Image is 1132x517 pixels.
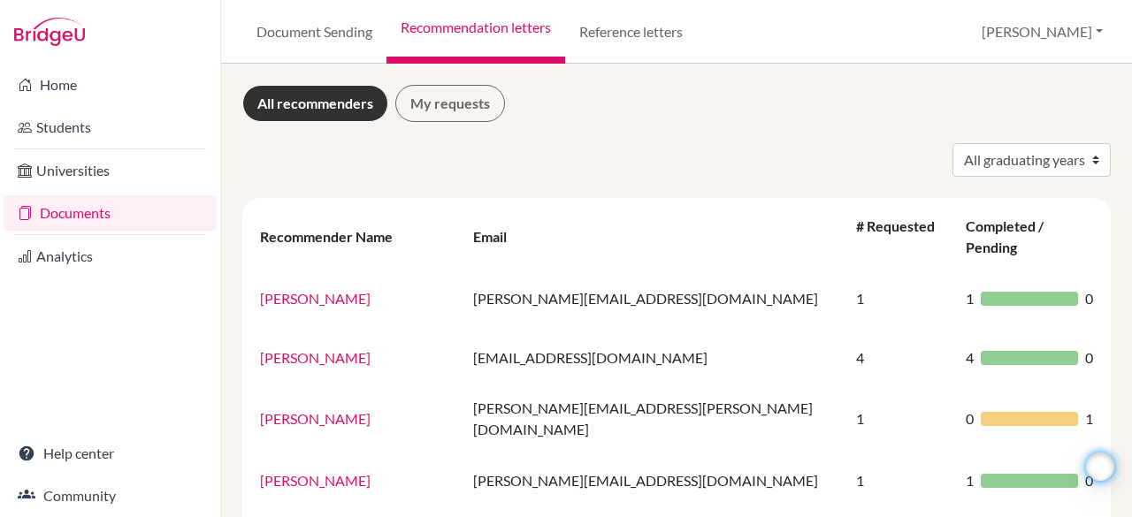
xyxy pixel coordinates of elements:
a: Documents [4,195,217,231]
td: [PERSON_NAME][EMAIL_ADDRESS][DOMAIN_NAME] [463,269,845,328]
span: 1 [1085,408,1093,430]
a: Universities [4,153,217,188]
span: 0 [1085,288,1093,309]
a: [PERSON_NAME] [260,410,371,427]
span: 0 [1085,470,1093,491]
td: 4 [845,328,955,387]
a: Help center [4,436,217,471]
span: 0 [1085,347,1093,369]
td: [PERSON_NAME][EMAIL_ADDRESS][PERSON_NAME][DOMAIN_NAME] [463,387,845,451]
a: All recommenders [242,85,388,122]
a: [PERSON_NAME] [260,472,371,489]
a: [PERSON_NAME] [260,290,371,307]
a: Students [4,110,217,145]
td: 1 [845,387,955,451]
a: Analytics [4,239,217,274]
a: My requests [395,85,505,122]
button: [PERSON_NAME] [974,15,1111,49]
span: 4 [966,347,974,369]
div: Recommender Name [260,228,410,245]
div: Completed / Pending [966,217,1044,255]
span: 1 [966,288,974,309]
a: Home [4,67,217,103]
td: [EMAIL_ADDRESS][DOMAIN_NAME] [463,328,845,387]
div: # Requested [856,217,935,255]
img: Bridge-U [14,18,85,46]
span: 0 [966,408,974,430]
div: Email [473,228,524,245]
td: 1 [845,269,955,328]
a: [PERSON_NAME] [260,349,371,366]
td: [PERSON_NAME][EMAIL_ADDRESS][DOMAIN_NAME] [463,451,845,510]
td: 1 [845,451,955,510]
a: Community [4,478,217,513]
span: 1 [966,470,974,491]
